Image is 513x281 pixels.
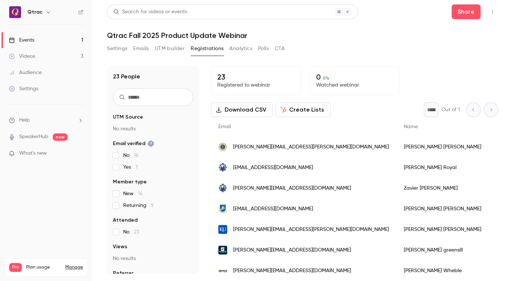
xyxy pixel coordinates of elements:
[9,69,42,76] div: Audience
[123,152,139,159] span: No
[11,222,137,244] div: Step 1 - HubSpot Integration with Contrast
[15,198,124,206] div: Step 4 - Contact Management Overview
[15,135,123,143] div: Send us a message
[218,124,231,129] span: Email
[404,124,418,129] span: Name
[53,133,67,141] span: new
[233,164,313,172] span: [EMAIL_ADDRESS][DOMAIN_NAME]
[9,36,34,44] div: Events
[127,12,140,25] div: Close
[275,43,285,55] button: CTA
[11,195,137,209] div: Step 4 - Contact Management Overview
[11,182,137,195] div: Manage the live webinar
[49,230,98,259] button: Messages
[123,190,143,197] span: New
[233,143,389,151] span: [PERSON_NAME][EMAIL_ADDRESS][PERSON_NAME][DOMAIN_NAME]
[113,8,187,16] div: Search for videos or events
[218,163,227,172] img: jdfcreditunion.com
[9,6,21,18] img: Qtrac
[218,225,227,234] img: ku.edu
[218,143,227,151] img: dupagecounty.gov
[15,225,124,241] div: Step 1 - HubSpot Integration with Contrast
[233,267,351,275] span: [PERSON_NAME][EMAIL_ADDRESS][DOMAIN_NAME]
[15,93,132,101] div: Recent message
[19,116,30,124] span: Help
[275,102,330,117] button: Create Lists
[316,81,394,89] p: Watched webinar
[33,111,76,119] div: [PERSON_NAME]
[27,8,42,16] h6: Qtrac
[79,12,94,27] img: Profile image for Luuk
[113,178,147,186] span: Member type
[93,12,108,27] img: Profile image for Maxim
[451,4,481,19] button: Share
[15,13,27,25] img: logo
[113,217,138,224] span: Attended
[233,246,351,254] span: [PERSON_NAME][EMAIL_ADDRESS][DOMAIN_NAME]
[113,243,127,250] span: Views
[8,98,140,125] div: Profile image for Salimif we have pro plan, that's fine - we don't do many webinars now[PERSON_NA...
[107,43,127,55] button: Settings
[9,263,22,272] span: Pro
[123,202,154,209] span: Returning
[117,248,129,253] span: Help
[107,12,122,27] img: Profile image for Salim
[113,113,143,121] span: UTM Source
[217,73,295,81] p: 23
[19,150,47,157] span: What's new
[113,72,140,81] h1: 23 People
[218,184,227,193] img: jdfcreditunion.com
[123,228,139,236] span: No
[134,153,139,158] span: 16
[15,212,124,219] div: Step 3 - Contrast Custom Fields Overview
[15,52,133,65] p: Hey 👋
[441,106,460,113] p: Out of 1
[98,230,148,259] button: Help
[19,133,48,141] a: SpeakerHub
[123,164,138,171] span: Yes
[33,104,200,110] span: if we have pro plan, that's fine - we don't do many webinars now
[113,270,134,277] span: Referrer
[9,116,83,124] li: help-dropdown-opener
[15,104,30,119] img: Profile image for Salim
[113,140,154,147] span: Email verified
[151,203,154,208] span: 9
[316,73,394,81] p: 0
[323,75,329,81] span: 0 %
[65,264,83,270] a: Manage
[191,43,223,55] button: Registrations
[133,43,149,55] button: Emails
[233,205,313,213] span: [EMAIL_ADDRESS][DOMAIN_NAME]
[229,43,252,55] button: Analytics
[138,191,143,196] span: 14
[107,31,498,40] h1: Qtrac Fall 2025 Product Update Webinar
[61,248,87,253] span: Messages
[258,43,269,55] button: Polls
[233,226,389,233] span: [PERSON_NAME][EMAIL_ADDRESS][PERSON_NAME][DOMAIN_NAME]
[15,168,60,175] span: Search for help
[134,229,139,235] span: 23
[218,204,227,213] img: us.af.mil
[15,65,133,77] p: How can we help?
[9,85,38,92] div: Settings
[7,87,140,125] div: Recent messageProfile image for Salimif we have pro plan, that's fine - we don't do many webinars...
[218,266,227,275] img: hagueaustralia.com.au
[7,129,140,157] div: Send us a messageWe typically reply in a few minutes
[155,43,185,55] button: UTM builder
[217,81,295,89] p: Registered to webinar
[15,143,123,151] div: We typically reply in a few minutes
[15,185,124,192] div: Manage the live webinar
[9,53,35,60] div: Videos
[113,125,193,133] p: No results
[233,185,351,192] span: [PERSON_NAME][EMAIL_ADDRESS][DOMAIN_NAME]
[135,165,138,170] span: 7
[77,111,98,119] div: • [DATE]
[11,209,137,222] div: Step 3 - Contrast Custom Fields Overview
[26,264,61,270] span: Plan usage
[211,102,273,117] button: Download CSV
[11,164,137,179] button: Search for help
[16,248,33,253] span: Home
[113,255,193,262] p: No results
[218,246,227,254] img: stirling.wa.gov.au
